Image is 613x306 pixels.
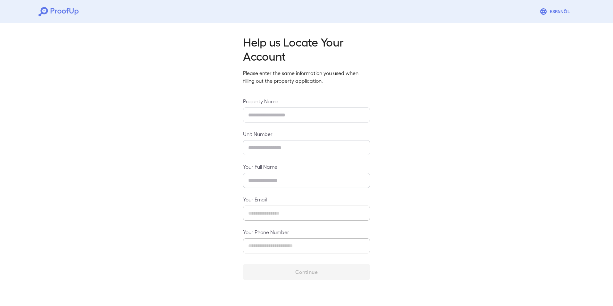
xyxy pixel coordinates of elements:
[243,163,370,170] label: Your Full Name
[243,98,370,105] label: Property Name
[537,5,575,18] button: Espanõl
[243,69,370,85] p: Please enter the same information you used when filling out the property application.
[243,130,370,138] label: Unit Number
[243,196,370,203] label: Your Email
[243,228,370,236] label: Your Phone Number
[243,35,370,63] h2: Help us Locate Your Account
